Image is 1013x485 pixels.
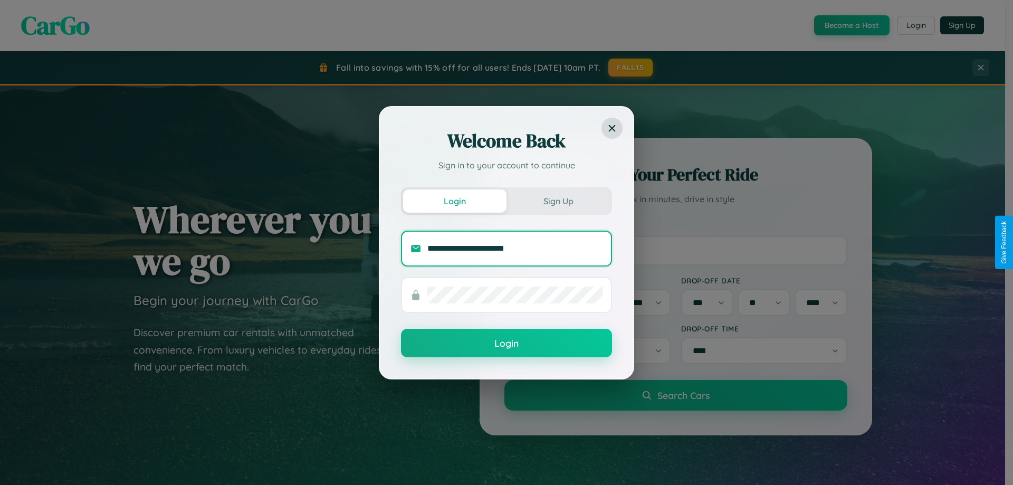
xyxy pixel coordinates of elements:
[401,329,612,357] button: Login
[401,159,612,172] p: Sign in to your account to continue
[401,128,612,154] h2: Welcome Back
[403,189,506,213] button: Login
[1000,221,1008,264] div: Give Feedback
[506,189,610,213] button: Sign Up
